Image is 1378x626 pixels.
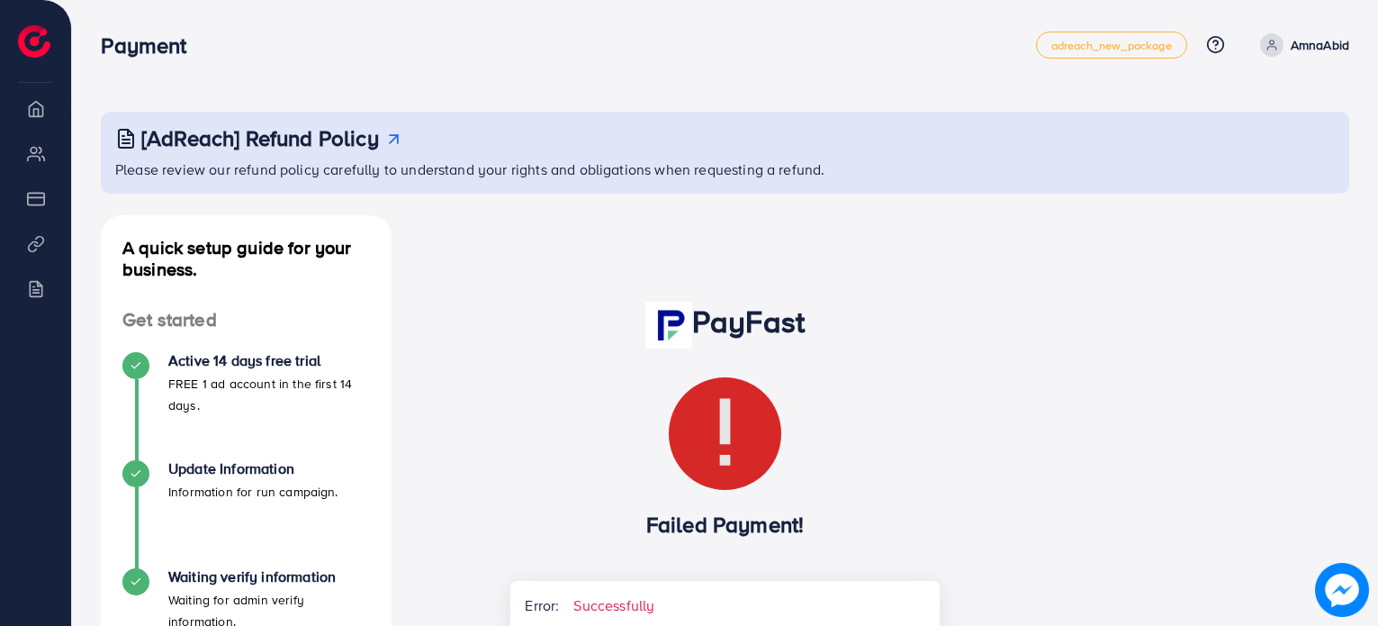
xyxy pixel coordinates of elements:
p: Information for run campaign. [168,481,338,503]
h4: Active 14 days free trial [168,352,370,369]
img: PayFast [645,302,692,349]
h1: PayFast [510,302,939,349]
img: Error [669,377,781,490]
img: logo [18,25,50,58]
p: FREE 1 ad account in the first 14 days. [168,373,370,416]
span: adreach_new_package [1051,40,1172,51]
p: Please review our refund policy carefully to understand your rights and obligations when requesti... [115,159,1338,180]
a: AmnaAbid [1253,33,1349,57]
li: Active 14 days free trial [101,352,392,460]
h3: Payment [101,32,201,59]
a: adreach_new_package [1036,32,1187,59]
li: Update Information [101,460,392,568]
img: image [1315,563,1369,617]
h4: Waiting verify information [168,568,370,585]
h4: Get started [101,309,392,331]
h3: Failed Payment! [510,512,939,538]
h4: Update Information [168,460,338,477]
h4: A quick setup guide for your business. [101,237,392,280]
p: AmnaAbid [1291,34,1349,56]
h3: [AdReach] Refund Policy [141,125,379,151]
